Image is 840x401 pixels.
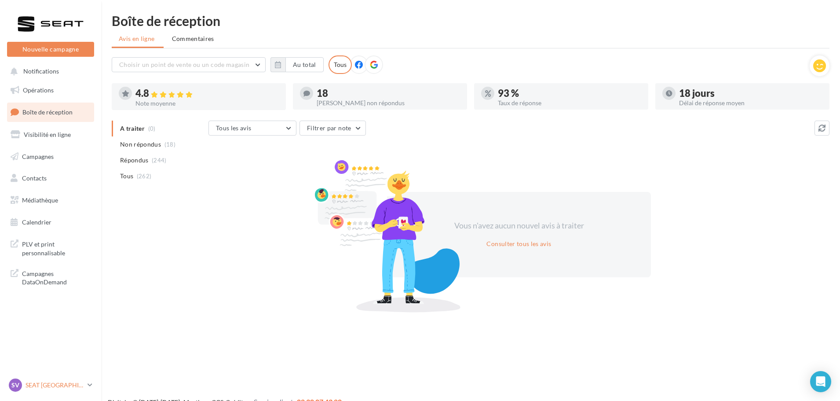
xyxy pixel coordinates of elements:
[120,172,133,180] span: Tous
[5,125,96,144] a: Visibilité en ligne
[498,88,641,98] div: 93 %
[22,152,54,160] span: Campagnes
[120,140,161,149] span: Non répondus
[135,100,279,107] div: Note moyenne
[26,381,84,390] p: SEAT [GEOGRAPHIC_DATA]
[22,174,47,182] span: Contacts
[299,121,366,136] button: Filtrer par note
[119,61,249,68] span: Choisir un point de vente ou un code magasin
[679,88,822,98] div: 18 jours
[5,103,96,121] a: Boîte de réception
[112,57,266,72] button: Choisir un point de vente ou un code magasin
[22,218,51,226] span: Calendrier
[7,42,94,57] button: Nouvelle campagne
[23,86,54,94] span: Opérations
[317,88,460,98] div: 18
[7,377,94,394] a: SV SEAT [GEOGRAPHIC_DATA]
[329,55,352,74] div: Tous
[285,57,324,72] button: Au total
[216,124,252,132] span: Tous les avis
[5,169,96,188] a: Contacts
[112,14,829,27] div: Boîte de réception
[5,147,96,166] a: Campagnes
[135,88,279,99] div: 4.8
[5,191,96,210] a: Médiathèque
[23,68,59,75] span: Notifications
[5,235,96,261] a: PLV et print personnalisable
[22,238,91,257] span: PLV et print personnalisable
[137,173,152,180] span: (262)
[5,81,96,99] a: Opérations
[172,35,214,42] span: Commentaires
[120,156,149,165] span: Répondus
[164,141,175,148] span: (18)
[270,57,324,72] button: Au total
[22,268,91,287] span: Campagnes DataOnDemand
[483,239,555,249] button: Consulter tous les avis
[679,100,822,106] div: Délai de réponse moyen
[22,196,58,204] span: Médiathèque
[24,131,71,138] span: Visibilité en ligne
[5,264,96,290] a: Campagnes DataOnDemand
[810,371,831,392] div: Open Intercom Messenger
[5,213,96,232] a: Calendrier
[11,381,19,390] span: SV
[498,100,641,106] div: Taux de réponse
[152,157,167,164] span: (244)
[317,100,460,106] div: [PERSON_NAME] non répondus
[22,108,73,116] span: Boîte de réception
[208,121,296,136] button: Tous les avis
[443,220,595,232] div: Vous n'avez aucun nouvel avis à traiter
